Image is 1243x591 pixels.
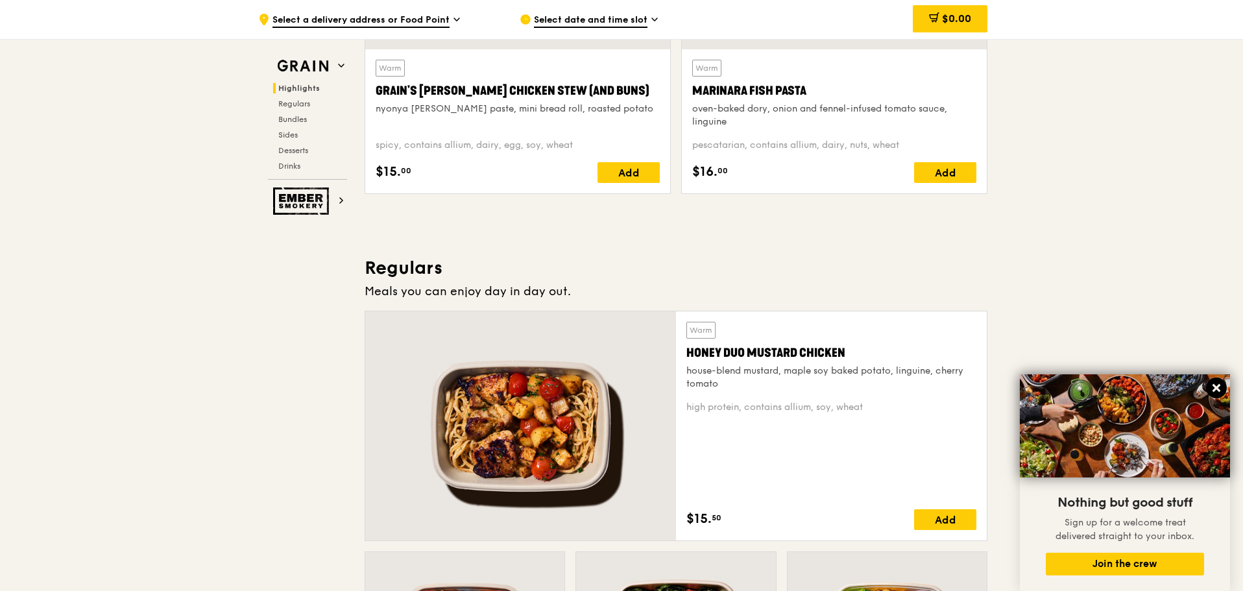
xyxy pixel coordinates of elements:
span: Sides [278,130,298,139]
div: nyonya [PERSON_NAME] paste, mini bread roll, roasted potato [376,103,660,115]
span: 00 [718,165,728,176]
div: Warm [686,322,716,339]
span: Select a delivery address or Food Point [272,14,450,28]
div: Add [914,162,976,183]
div: Honey Duo Mustard Chicken [686,344,976,362]
div: pescatarian, contains allium, dairy, nuts, wheat [692,139,976,152]
span: Regulars [278,99,310,108]
button: Close [1206,378,1227,398]
span: Desserts [278,146,308,155]
span: Drinks [278,162,300,171]
span: 50 [712,513,721,523]
h3: Regulars [365,256,987,280]
div: spicy, contains allium, dairy, egg, soy, wheat [376,139,660,152]
span: Select date and time slot [534,14,647,28]
div: Meals you can enjoy day in day out. [365,282,987,300]
img: DSC07876-Edit02-Large.jpeg [1020,374,1230,477]
span: $15. [376,162,401,182]
span: Nothing but good stuff [1057,495,1192,511]
div: oven-baked dory, onion and fennel-infused tomato sauce, linguine [692,103,976,128]
img: Ember Smokery web logo [273,187,333,215]
span: 00 [401,165,411,176]
div: Grain's [PERSON_NAME] Chicken Stew (and buns) [376,82,660,100]
div: house-blend mustard, maple soy baked potato, linguine, cherry tomato [686,365,976,391]
div: Add [597,162,660,183]
span: $0.00 [942,12,971,25]
span: Sign up for a welcome treat delivered straight to your inbox. [1056,517,1194,542]
div: Add [914,509,976,530]
div: high protein, contains allium, soy, wheat [686,401,976,414]
span: $15. [686,509,712,529]
img: Grain web logo [273,54,333,78]
span: Highlights [278,84,320,93]
button: Join the crew [1046,553,1204,575]
div: Warm [376,60,405,77]
span: $16. [692,162,718,182]
div: Warm [692,60,721,77]
span: Bundles [278,115,307,124]
div: Marinara Fish Pasta [692,82,976,100]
